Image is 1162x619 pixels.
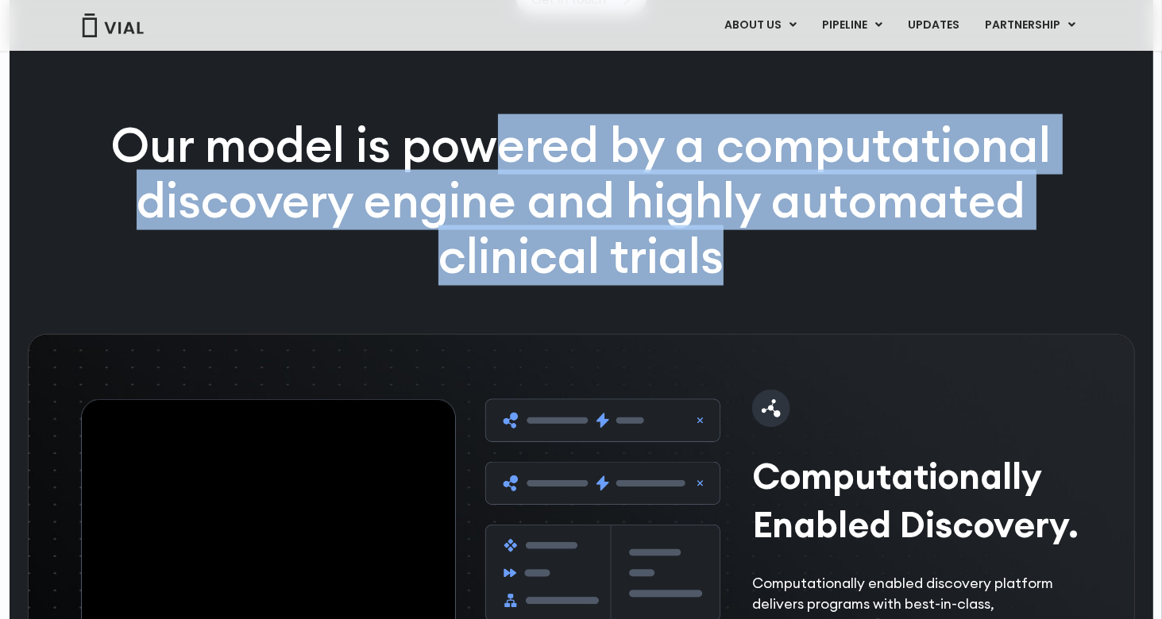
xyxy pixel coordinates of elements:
img: Vial Logo [81,13,145,37]
a: PIPELINEMenu Toggle [810,12,895,39]
h2: Computationally Enabled Discovery. [752,452,1091,548]
img: molecule-icon [752,390,790,428]
a: PARTNERSHIPMenu Toggle [973,12,1089,39]
p: Our model is powered by a computational discovery engine and highly automated clinical trials [70,117,1093,283]
a: UPDATES [896,12,972,39]
a: ABOUT USMenu Toggle [712,12,809,39]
